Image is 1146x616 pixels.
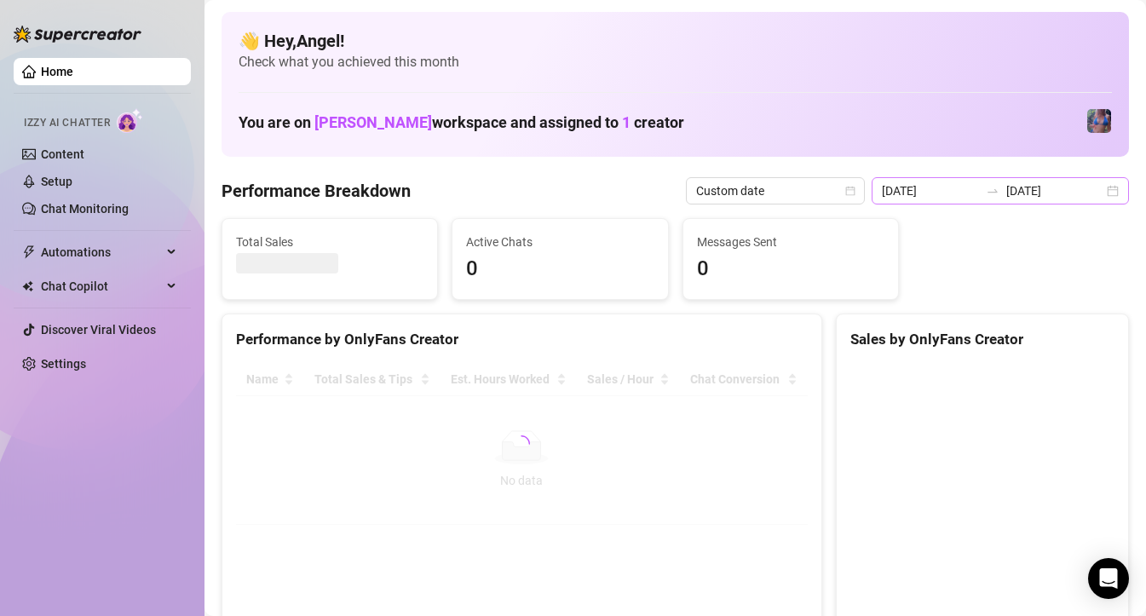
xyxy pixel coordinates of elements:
a: Discover Viral Videos [41,323,156,337]
span: Total Sales [236,233,423,251]
img: Chat Copilot [22,280,33,292]
span: 0 [697,253,884,285]
input: End date [1006,181,1103,200]
a: Home [41,65,73,78]
img: logo-BBDzfeDw.svg [14,26,141,43]
span: calendar [845,186,855,196]
div: Sales by OnlyFans Creator [850,328,1114,351]
a: Chat Monitoring [41,202,129,216]
span: 0 [466,253,654,285]
span: Messages Sent [697,233,884,251]
span: 1 [622,113,631,131]
span: swap-right [986,184,999,198]
a: Content [41,147,84,161]
span: Izzy AI Chatter [24,115,110,131]
div: Performance by OnlyFans Creator [236,328,808,351]
input: Start date [882,181,979,200]
div: Open Intercom Messenger [1088,558,1129,599]
h4: 👋 Hey, Angel ! [239,29,1112,53]
a: Setup [41,175,72,188]
h1: You are on workspace and assigned to creator [239,113,684,132]
img: Jaylie [1087,109,1111,133]
h4: Performance Breakdown [222,179,411,203]
span: Check what you achieved this month [239,53,1112,72]
img: AI Chatter [117,108,143,133]
span: loading [512,435,531,453]
a: Settings [41,357,86,371]
span: thunderbolt [22,245,36,259]
span: Custom date [696,178,855,204]
span: [PERSON_NAME] [314,113,432,131]
span: Active Chats [466,233,654,251]
span: Automations [41,239,162,266]
span: to [986,184,999,198]
span: Chat Copilot [41,273,162,300]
